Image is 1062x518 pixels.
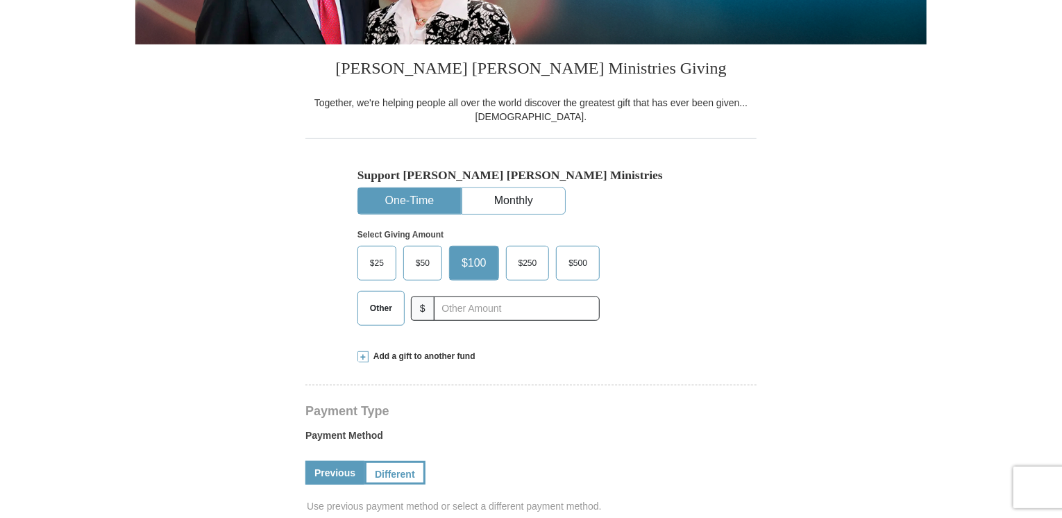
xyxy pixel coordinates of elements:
span: $25 [363,253,391,274]
span: Other [363,298,399,319]
span: $250 [512,253,544,274]
span: $500 [562,253,594,274]
span: Add a gift to another fund [369,351,475,362]
a: Different [364,461,425,485]
span: $50 [409,253,437,274]
h4: Payment Type [305,406,757,417]
button: Monthly [462,188,565,214]
strong: Select Giving Amount [357,230,444,240]
label: Payment Method [305,428,757,449]
h3: [PERSON_NAME] [PERSON_NAME] Ministries Giving [305,44,757,96]
button: One-Time [358,188,461,214]
input: Other Amount [434,296,600,321]
span: $ [411,296,435,321]
a: Previous [305,461,364,485]
div: Together, we're helping people all over the world discover the greatest gift that has ever been g... [305,96,757,124]
span: $100 [455,253,494,274]
span: Use previous payment method or select a different payment method. [307,499,758,513]
h5: Support [PERSON_NAME] [PERSON_NAME] Ministries [357,168,705,183]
